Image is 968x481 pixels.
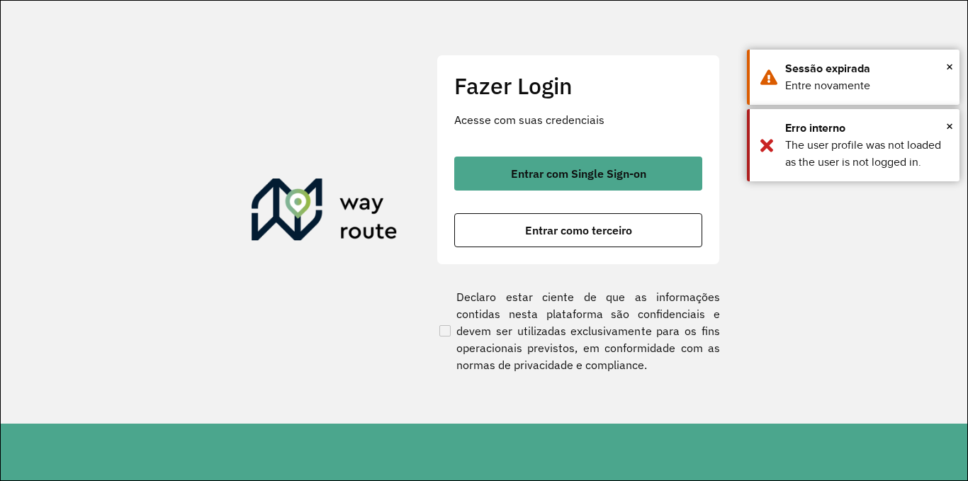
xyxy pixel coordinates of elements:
[252,179,398,247] img: Roteirizador AmbevTech
[454,213,702,247] button: button
[785,120,949,137] div: Erro interno
[511,168,646,179] span: Entrar com Single Sign-on
[525,225,632,236] span: Entrar como terceiro
[454,111,702,128] p: Acesse com suas credenciais
[785,137,949,171] div: The user profile was not loaded as the user is not logged in.
[946,56,953,77] span: ×
[946,115,953,137] button: Close
[454,157,702,191] button: button
[785,77,949,94] div: Entre novamente
[437,288,720,373] label: Declaro estar ciente de que as informações contidas nesta plataforma são confidenciais e devem se...
[946,115,953,137] span: ×
[454,72,702,99] h2: Fazer Login
[946,56,953,77] button: Close
[785,60,949,77] div: Sessão expirada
